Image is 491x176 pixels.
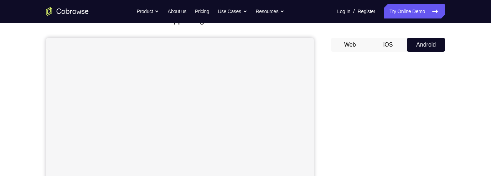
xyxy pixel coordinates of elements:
a: Try Online Demo [384,4,445,18]
button: Use Cases [218,4,247,18]
button: Product [137,4,159,18]
a: Go to the home page [46,7,89,16]
a: About us [167,4,186,18]
button: Android [407,38,445,52]
a: Register [358,4,375,18]
button: iOS [369,38,407,52]
button: Resources [256,4,285,18]
button: Web [331,38,369,52]
a: Pricing [195,4,209,18]
span: / [353,7,355,16]
a: Log In [337,4,350,18]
